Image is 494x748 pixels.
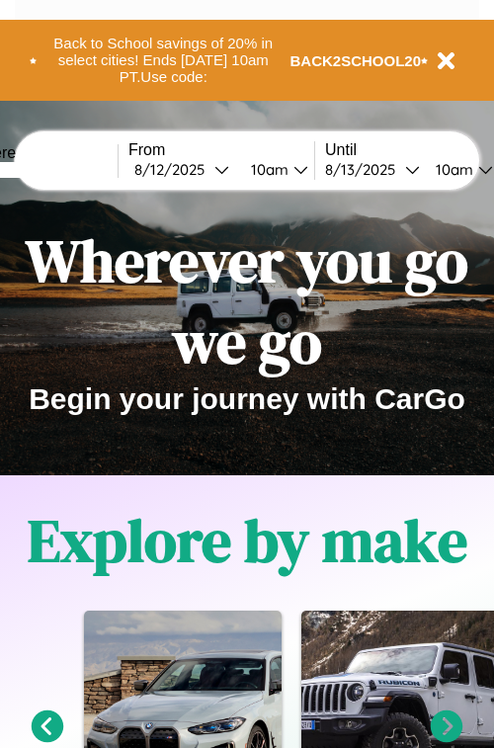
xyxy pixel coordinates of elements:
div: 8 / 13 / 2025 [325,160,405,179]
button: Back to School savings of 20% in select cities! Ends [DATE] 10am PT.Use code: [37,30,290,91]
div: 10am [426,160,478,179]
div: 10am [241,160,293,179]
label: From [128,141,314,159]
div: 8 / 12 / 2025 [134,160,214,179]
button: 8/12/2025 [128,159,235,180]
button: 10am [235,159,314,180]
b: BACK2SCHOOL20 [290,52,422,69]
h1: Explore by make [28,500,467,581]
